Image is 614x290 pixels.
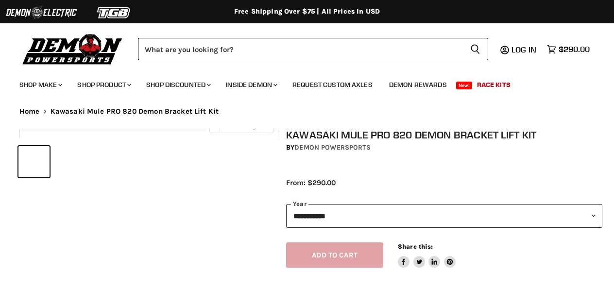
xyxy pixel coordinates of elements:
a: Shop Product [70,75,137,95]
select: year [286,204,602,228]
a: Log in [507,45,542,54]
button: Search [462,38,488,60]
span: From: $290.00 [286,178,336,187]
h1: Kawasaki Mule PRO 820 Demon Bracket Lift Kit [286,129,602,141]
ul: Main menu [12,71,587,95]
input: Search [138,38,462,60]
aside: Share this: [398,242,456,268]
a: $290.00 [542,42,595,56]
img: Demon Powersports [19,32,126,66]
a: Demon Powersports [294,143,370,152]
a: Demon Rewards [382,75,454,95]
a: Request Custom Axles [285,75,380,95]
span: New! [456,82,473,89]
a: Shop Discounted [139,75,217,95]
span: Click to expand [214,122,268,130]
a: Shop Make [12,75,68,95]
a: Home [19,107,40,116]
div: by [286,142,602,153]
button: IMAGE thumbnail [18,146,50,177]
span: Kawasaki Mule PRO 820 Demon Bracket Lift Kit [51,107,219,116]
form: Product [138,38,488,60]
img: TGB Logo 2 [78,3,151,22]
img: Demon Electric Logo 2 [5,3,78,22]
a: Inside Demon [219,75,283,95]
span: $290.00 [559,45,590,54]
span: Share this: [398,243,433,250]
a: Race Kits [470,75,518,95]
span: Log in [512,45,536,54]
